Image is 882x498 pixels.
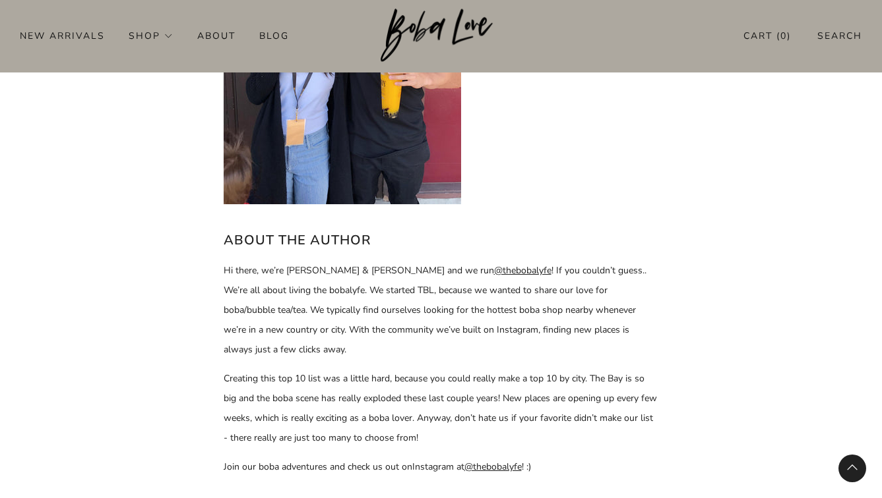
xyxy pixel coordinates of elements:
[224,457,659,477] p: ! :)
[20,25,105,46] a: New Arrivals
[780,30,787,42] items-count: 0
[743,25,791,47] a: Cart
[197,25,236,46] a: About
[259,25,289,46] a: Blog
[224,460,412,473] span: Join our boba adventures and check us out on
[224,231,371,249] span: About the Author
[224,264,646,356] span: Hi there, we’re [PERSON_NAME] & [PERSON_NAME] and we run ! If you couldn’t guess.. We’re all abou...
[381,9,501,63] img: Boba Love
[817,25,862,47] a: Search
[464,460,522,473] a: @thebobalyfe
[838,455,866,482] back-to-top-button: Back to top
[412,460,464,473] span: Instagram at
[129,25,173,46] a: Shop
[494,264,551,277] a: @thebobalyfe
[224,372,657,444] span: Creating this top 10 list was a little hard, because you could really make a top 10 by city. The ...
